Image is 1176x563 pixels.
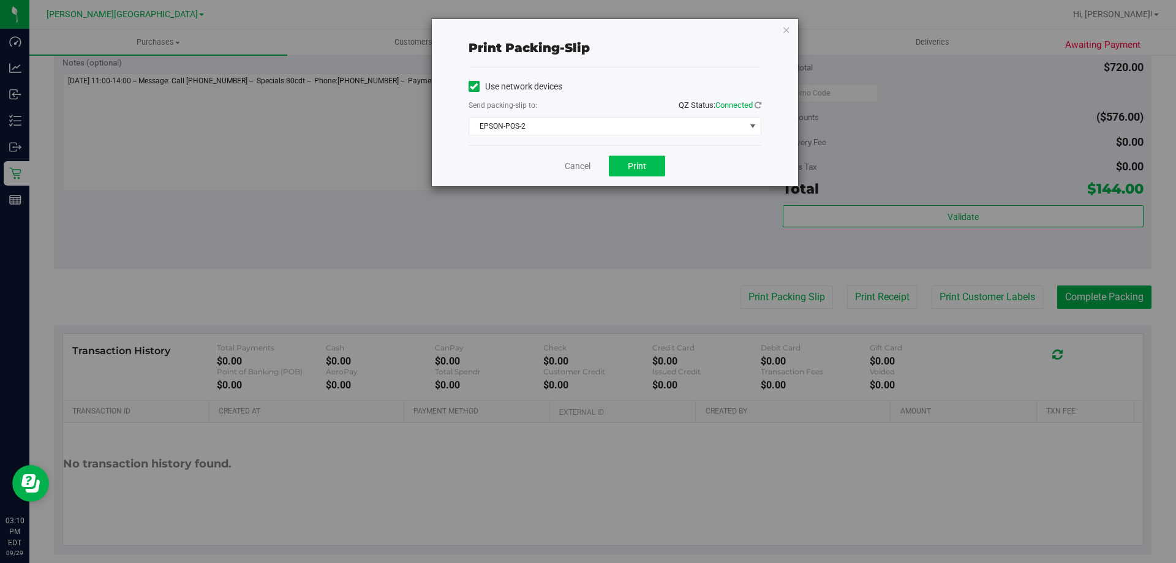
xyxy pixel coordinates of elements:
span: Print packing-slip [469,40,590,55]
iframe: Resource center [12,465,49,502]
label: Send packing-slip to: [469,100,537,111]
span: EPSON-POS-2 [469,118,745,135]
a: Cancel [565,160,590,173]
label: Use network devices [469,80,562,93]
button: Print [609,156,665,176]
span: QZ Status: [679,100,761,110]
span: Print [628,161,646,171]
span: select [745,118,760,135]
span: Connected [715,100,753,110]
